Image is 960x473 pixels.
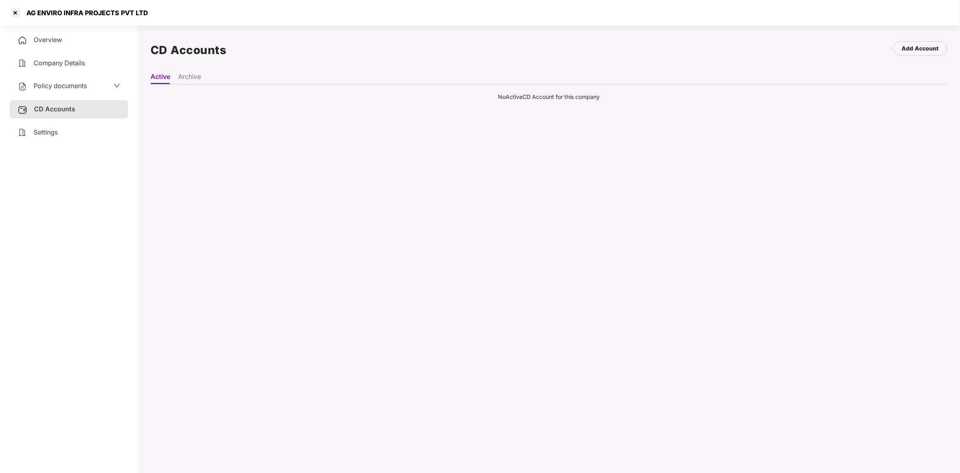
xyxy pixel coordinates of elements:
[151,72,170,84] li: Active
[18,105,28,115] img: svg+xml;base64,PHN2ZyB3aWR0aD0iMjUiIGhlaWdodD0iMjQiIHZpZXdCb3g9IjAgMCAyNSAyNCIgZmlsbD0ibm9uZSIgeG...
[22,9,148,17] div: AG ENVIRO INFRA PROJECTS PVT LTD
[34,128,58,136] span: Settings
[18,58,27,68] img: svg+xml;base64,PHN2ZyB4bWxucz0iaHR0cDovL3d3dy53My5vcmcvMjAwMC9zdmciIHdpZHRoPSIyNCIgaGVpZ2h0PSIyNC...
[34,82,87,90] span: Policy documents
[114,83,120,89] span: down
[178,72,201,84] li: Archive
[902,44,939,53] div: Add Account
[151,93,947,101] div: No Active CD Account for this company
[151,41,227,59] h1: CD Accounts
[34,105,75,113] span: CD Accounts
[18,82,27,91] img: svg+xml;base64,PHN2ZyB4bWxucz0iaHR0cDovL3d3dy53My5vcmcvMjAwMC9zdmciIHdpZHRoPSIyNCIgaGVpZ2h0PSIyNC...
[34,59,85,67] span: Company Details
[18,36,27,45] img: svg+xml;base64,PHN2ZyB4bWxucz0iaHR0cDovL3d3dy53My5vcmcvMjAwMC9zdmciIHdpZHRoPSIyNCIgaGVpZ2h0PSIyNC...
[34,36,62,44] span: Overview
[18,128,27,137] img: svg+xml;base64,PHN2ZyB4bWxucz0iaHR0cDovL3d3dy53My5vcmcvMjAwMC9zdmciIHdpZHRoPSIyNCIgaGVpZ2h0PSIyNC...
